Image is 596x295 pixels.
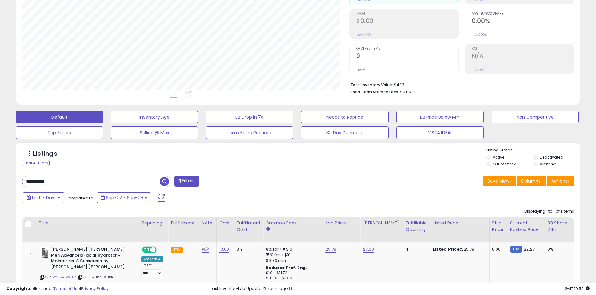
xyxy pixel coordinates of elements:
div: Preset: [141,263,163,277]
button: VISTA IDEAL [396,126,484,139]
a: B013HCVGNM [53,275,76,280]
b: Listed Price: [433,246,461,252]
a: N/A [202,246,209,253]
b: Short Term Storage Fees: [350,89,399,95]
div: 15% for > $10 [266,252,318,258]
span: 22.27 [524,246,535,252]
span: Last 7 Days [32,194,57,201]
div: Title [38,220,136,226]
a: Privacy Policy [81,286,109,292]
span: ROI [472,47,574,51]
button: Sep-02 - Sep-08 [97,192,151,203]
h2: 0 [356,52,458,61]
span: OFF [156,247,166,253]
button: Save View [483,176,516,186]
a: 13.00 [219,246,229,253]
img: 31XyKk5+x7L._SL40_.jpg [40,247,49,259]
h5: Listings [33,150,57,158]
small: Amazon Fees. [266,226,270,232]
div: Ship Price [492,220,505,233]
a: 27.00 [363,246,374,253]
button: BB Drop in 7d [206,111,293,123]
a: Terms of Use [53,286,80,292]
div: $10 - $11.72 [266,270,318,276]
span: 2025-09-16 19:50 GMT [564,286,590,292]
button: Selling @ Max [111,126,198,139]
div: Fulfillment [171,220,196,226]
b: Total Inventory Value: [350,82,393,87]
small: Prev: 0.00% [472,33,487,37]
b: Reduced Prof. Rng. [266,265,307,270]
li: $403 [350,81,569,88]
div: Fulfillable Quantity [405,220,427,233]
button: 30 Day Decrease [301,126,388,139]
label: Archived [540,161,557,167]
span: | SKU: 15-IKIN-WIRB [77,275,113,280]
div: Note [202,220,214,226]
div: seller snap | | [6,286,109,292]
div: $25.79 [433,247,485,252]
span: Compared to: [65,195,94,201]
div: 3.9 [237,247,258,252]
div: [PERSON_NAME] [363,220,400,226]
div: Amazon Fees [266,220,320,226]
span: $0.06 [400,89,411,95]
div: $0.30 min [266,258,318,263]
label: Deactivated [540,155,563,160]
button: Non Competitive [492,111,579,123]
small: Prev: 0 [356,68,365,71]
div: Min Price [325,220,358,226]
span: ON [143,247,150,253]
button: Inventory Age [111,111,198,123]
strong: Copyright [6,286,29,292]
span: Columns [521,178,541,184]
div: 0% [548,247,568,252]
div: BB Share 24h. [548,220,570,233]
a: 25.79 [325,246,336,253]
button: Last 7 Days [23,192,64,203]
button: Filters [174,176,199,187]
label: Out of Stock [493,161,516,167]
h2: N/A [472,52,574,61]
p: Listing States: [486,147,580,153]
button: Actions [547,176,574,186]
div: Repricing [141,220,166,226]
div: Listed Price [433,220,487,226]
div: $10.01 - $10.83 [266,276,318,281]
span: Sep-02 - Sep-08 [106,194,143,201]
small: FBA [171,247,182,253]
small: Prev: $0.00 [356,33,371,37]
div: 0.00 [492,247,502,252]
span: Avg. Buybox Share [472,12,574,16]
small: Prev: N/A [472,68,484,71]
button: Needs to Reprice [301,111,388,123]
small: FBM [510,246,522,253]
div: Amazon AI [141,256,163,262]
div: Fulfillment Cost [237,220,261,233]
div: Clear All Filters [22,160,50,166]
div: Cost [219,220,232,226]
div: 4 [405,247,425,252]
div: 8% for <= $10 [266,247,318,252]
span: Ordered Items [356,47,458,51]
div: Current Buybox Price [510,220,542,233]
div: Last InventoryLab Update: 5 hours ago. [211,286,590,292]
h2: $0.00 [356,17,458,26]
button: Top Sellers [16,126,103,139]
h2: 0.00% [472,17,574,26]
button: Items Being Repriced [206,126,293,139]
button: BB Price Below Min [396,111,484,123]
div: Displaying 1 to 1 of 1 items [524,209,574,214]
b: [PERSON_NAME] [PERSON_NAME] Men Advanced Facial Hydrator ~ Moisturizer & Sunscreen by [PERSON_NAM... [51,247,127,271]
label: Active [493,155,504,160]
button: Columns [517,176,546,186]
button: Default [16,111,103,123]
span: Profit [356,12,458,16]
